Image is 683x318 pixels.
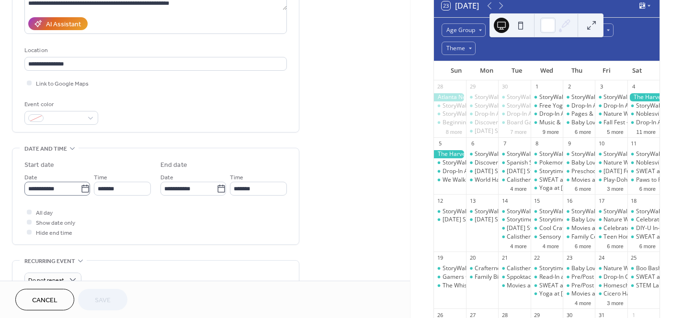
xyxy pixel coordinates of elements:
div: 28 [437,83,444,90]
div: Beginning Bird Hike - [GEOGRAPHIC_DATA] [443,119,558,127]
div: StoryWalk - [PERSON_NAME][GEOGRAPHIC_DATA] [443,102,577,110]
div: Yoga at [GEOGRAPHIC_DATA][PERSON_NAME] [539,184,664,192]
div: Movies at [GEOGRAPHIC_DATA] [507,282,592,290]
div: Play-Doh Maker Station: Monsters - Carmel Library [595,176,627,184]
span: Recurring event [24,256,75,266]
div: 8 [534,140,541,147]
div: Calisthenics and Core - Prather Park [498,233,530,241]
div: Nature Walks - Grand Junction Plaza [595,216,627,224]
div: Pre/Post Natal Nature Walks - Carmel Parks [563,282,595,290]
div: StoryWalk - Prather Park Carmel [466,93,498,101]
div: Baby Love Story Time - Westfield Library [563,159,595,167]
div: Family Bingo Night - [GEOGRAPHIC_DATA] [475,273,587,281]
div: Pre/Post Natal Nature Walks - Carmel Parks [563,273,595,281]
div: Baby Love Story Time - Westfield Library [563,216,595,224]
div: Tuesday Story Time - Westfield Library [498,224,530,232]
div: Monday Story Time - Westfield Library [466,127,498,135]
div: Fri [592,61,622,80]
div: Sensory Fall Fest - [GEOGRAPHIC_DATA] [539,233,647,241]
div: Drop-In Activity: Wire Sculptures - Fishers Library [627,119,660,127]
div: Nature Walks - Grand Junction Plaza [595,159,627,167]
div: Monday Story Time - Westfield Library [466,216,498,224]
div: Music & Movement with Dance Fam - Westfield Library [531,119,563,127]
div: Nature Walks - Grand Junction Plaza [595,264,627,273]
div: StoryWalk - [PERSON_NAME][GEOGRAPHIC_DATA] [507,208,641,216]
div: Storytime - Schoolhouse 7 Cafe [498,216,530,224]
span: Date [24,173,37,183]
div: Drop-In Activity: Wire Sculptures - Fishers Library [434,167,466,175]
button: 5 more [603,127,627,135]
div: 19 [437,254,444,262]
div: Cool Crafting Club Grades 1-5 - [GEOGRAPHIC_DATA] [539,224,682,232]
div: Yoga at Osprey Pointe Pavilion - Morse Park [531,184,563,192]
div: Nature Walks - Grand Junction Plaza [595,110,627,118]
div: Drop-In Activity: Wire Sculptures - [GEOGRAPHIC_DATA] [507,110,655,118]
div: Drop-In Activity: Wire Sculptures - Fishers Library [498,110,530,118]
div: End date [160,160,187,170]
button: 7 more [506,127,530,135]
div: 25 [630,254,637,262]
div: StoryWalk - Prather Park Carmel [434,208,466,216]
div: Crafternoon - Carmel Library [466,264,498,273]
div: Movies at [GEOGRAPHIC_DATA] [571,176,657,184]
button: 6 more [603,241,627,250]
div: 30 [501,83,508,90]
div: Yoga at Osprey Pointe Pavilion - Morse Park [531,290,563,298]
button: 9 more [539,127,563,135]
div: Paws to Read - Westfield Library [627,176,660,184]
div: [DATE] Story Time - [GEOGRAPHIC_DATA] [475,167,586,175]
div: Family Costume Karaoke - Noblesville Library [563,233,595,241]
div: 18 [630,197,637,204]
button: 4 more [571,298,595,307]
div: StoryWalk - Prather Park Carmel [563,93,595,101]
div: [DATE] Story Time - [GEOGRAPHIC_DATA] [475,127,586,135]
button: Cancel [15,289,74,310]
div: Movies at Midtown - Midtown Plaza Carmel [563,176,595,184]
span: Show date only [36,218,75,228]
div: Location [24,45,285,55]
div: Sppoktacular Boofest! - Westfield Library [498,273,530,281]
button: 3 more [603,298,627,307]
span: Do not repeat [28,275,64,286]
div: Discovery Time - [GEOGRAPHIC_DATA] [475,119,579,127]
div: Event color [24,99,96,110]
div: StoryWalk - Prather Park Carmel [531,150,563,158]
div: Sat [622,61,652,80]
div: 1 [534,83,541,90]
div: Tue [501,61,532,80]
div: StoryWalk - Prather Park Carmel [595,208,627,216]
div: StoryWalk - [PERSON_NAME][GEOGRAPHIC_DATA] [507,93,641,101]
div: Noblesville Farmers Market - Federal Hill Commons [627,110,660,118]
div: Atlanta New Earth Festival [434,93,466,101]
div: StoryWalk - Cumberland Park Fishers [434,110,466,118]
div: Pokemon Trading Hour - [GEOGRAPHIC_DATA] [539,159,664,167]
div: Calisthenics and Core - [PERSON_NAME][GEOGRAPHIC_DATA] [507,176,672,184]
div: Movies at Midtown - Midtown Plaza Carmel [563,290,595,298]
div: Fall Fest - Main Street Noblesville [595,119,627,127]
div: DIY-U In-Store Kids Workshops - Lowe's [627,224,660,232]
div: Homeschool Outdoor Skills Academy - Morse Park & Beach [595,282,627,290]
div: Drop-In Activity: Wire Sculptures - Fishers Library [595,102,627,110]
div: 21 [501,254,508,262]
div: StoryWalk - Prather Park Carmel [627,208,660,216]
div: Baby Love Story Time - Westfield Library [563,264,595,273]
div: StoryWalk - Prather Park Carmel [627,102,660,110]
div: StoryWalk - [PERSON_NAME][GEOGRAPHIC_DATA] [443,159,577,167]
div: Drop-In Activity: Wire Sculptures - Fishers Library [563,102,595,110]
div: The Whisk Kids - [GEOGRAPHIC_DATA] [443,282,545,290]
div: StoryWalk - [PERSON_NAME][GEOGRAPHIC_DATA] [539,150,674,158]
div: [DATE] Story Time - [GEOGRAPHIC_DATA] [507,167,618,175]
div: Drop-In Craft - Carmel Library [595,273,627,281]
div: Board Game Alliance Homeschool Program - Noblesville Library [498,119,530,127]
div: StoryWalk - [GEOGRAPHIC_DATA] Fishers [507,102,617,110]
div: Calisthenics and Core - Prather Park [498,264,530,273]
div: StoryWalk - Prather Park Carmel [466,150,498,158]
div: Drop-In Activity: Wire Sculptures - Fishers Library [531,110,563,118]
div: Storytime - Chapter Book Lounge [539,264,627,273]
div: Discovery Time - Sheridan Library [466,119,498,127]
div: Gamers Guild For teens and adults - [GEOGRAPHIC_DATA] [443,273,598,281]
div: StoryWalk - [PERSON_NAME][GEOGRAPHIC_DATA] [475,150,609,158]
div: 13 [469,197,476,204]
div: SWEAT at The Yard Outdoor Pilates - Fishers District [627,273,660,281]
